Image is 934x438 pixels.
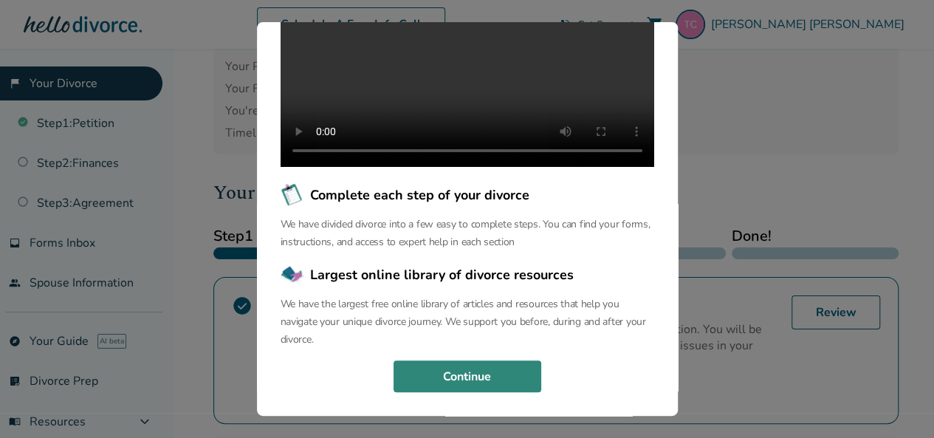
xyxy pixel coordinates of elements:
[281,295,654,349] p: We have the largest free online library of articles and resources that help you navigate your uni...
[860,367,934,438] iframe: Chat Widget
[281,183,304,207] img: Complete each step of your divorce
[310,265,574,284] span: Largest online library of divorce resources
[281,263,304,287] img: Largest online library of divorce resources
[281,216,654,251] p: We have divided divorce into a few easy to complete steps. You can find your forms, instructions,...
[394,360,541,393] button: Continue
[310,185,529,205] span: Complete each step of your divorce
